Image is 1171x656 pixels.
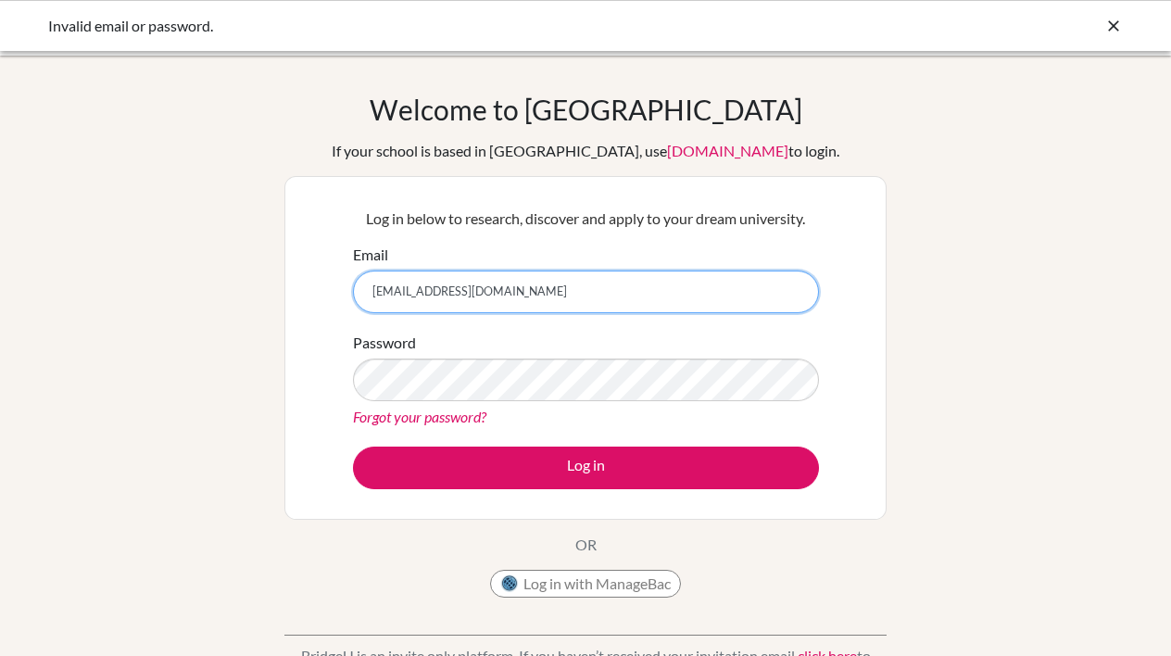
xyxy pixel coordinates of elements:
[575,534,597,556] p: OR
[490,570,681,598] button: Log in with ManageBac
[353,332,416,354] label: Password
[353,244,388,266] label: Email
[353,208,819,230] p: Log in below to research, discover and apply to your dream university.
[353,447,819,489] button: Log in
[370,93,802,126] h1: Welcome to [GEOGRAPHIC_DATA]
[332,140,839,162] div: If your school is based in [GEOGRAPHIC_DATA], use to login.
[667,142,788,159] a: [DOMAIN_NAME]
[353,408,486,425] a: Forgot your password?
[48,15,845,37] div: Invalid email or password.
